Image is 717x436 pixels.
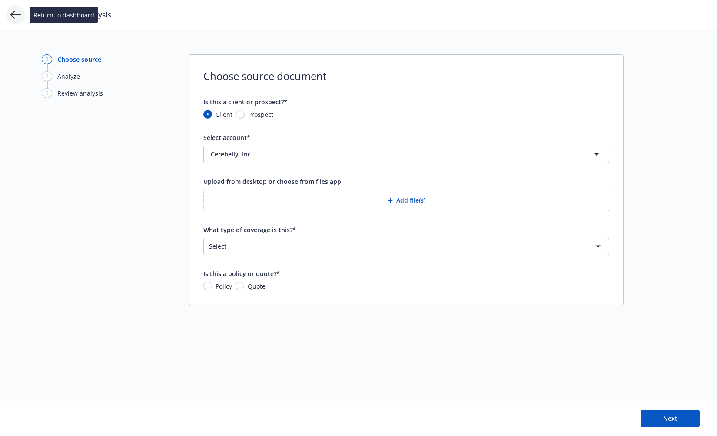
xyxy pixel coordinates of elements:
[57,89,103,98] div: Review analysis
[203,133,250,142] span: Select account*
[248,282,266,291] span: Quote
[216,110,232,119] span: Client
[641,410,700,427] button: Next
[203,146,609,163] button: Cerebelly, Inc.
[203,282,212,290] input: Policy
[236,282,244,290] input: Quote
[57,55,101,64] div: Choose source
[203,98,287,106] span: Is this a client or prospect?*
[216,282,232,291] span: Policy
[203,190,609,211] button: Add file(s)
[42,88,52,98] div: 3
[663,414,677,423] span: Next
[33,10,94,20] span: Return to dashboard
[203,69,609,83] span: Choose source document
[203,226,296,234] span: What type of coverage is this?*
[248,110,273,119] span: Prospect
[236,110,245,119] input: Prospect
[57,72,80,81] div: Analyze
[211,150,553,159] span: Cerebelly, Inc.
[203,177,341,186] span: Upload from desktop or choose from files app
[203,110,212,119] input: Client
[42,54,52,64] div: 1
[203,270,280,278] span: Is this a policy or quote?*
[42,71,52,81] div: 2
